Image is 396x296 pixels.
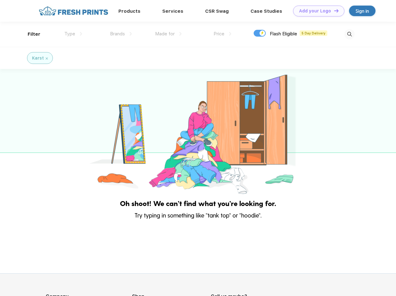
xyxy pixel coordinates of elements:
span: Price [214,31,224,37]
img: dropdown.png [130,32,132,36]
span: Flash Eligible [270,31,297,37]
img: dropdown.png [229,32,231,36]
span: Made for [155,31,175,37]
a: Products [118,8,140,14]
a: CSR Swag [205,8,229,14]
img: dropdown.png [179,32,182,36]
span: 5 Day Delivery [300,30,327,36]
div: Karst [32,55,44,61]
a: Services [162,8,183,14]
div: Add your Logo [299,8,331,14]
img: filter_cancel.svg [46,57,48,60]
span: Brands [110,31,125,37]
div: Sign in [356,7,369,15]
a: Sign in [349,6,375,16]
div: Filter [28,31,40,38]
span: Type [64,31,75,37]
img: DT [334,9,338,12]
img: desktop_search.svg [344,29,355,39]
img: fo%20logo%202.webp [37,6,110,16]
img: dropdown.png [80,32,82,36]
